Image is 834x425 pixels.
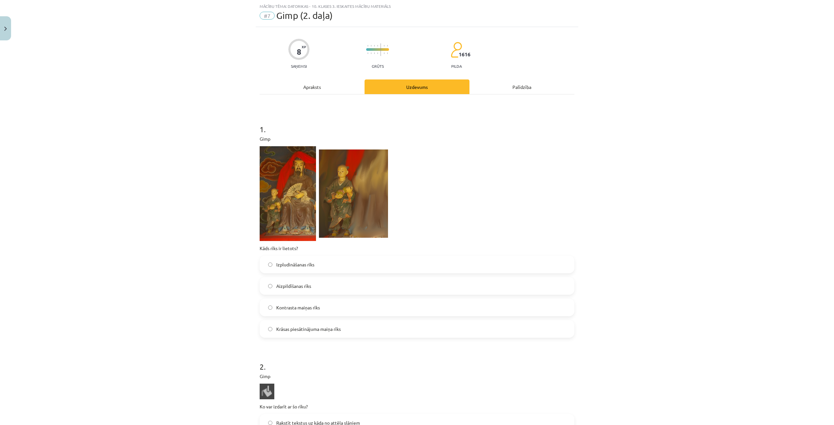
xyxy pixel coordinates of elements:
div: Palīdzība [469,79,574,94]
div: Apraksts [260,79,365,94]
div: Uzdevums [365,79,469,94]
img: icon-short-line-57e1e144782c952c97e751825c79c345078a6d821885a25fce030b3d8c18986b.svg [374,52,375,54]
h1: 2 . [260,351,574,371]
img: icon-short-line-57e1e144782c952c97e751825c79c345078a6d821885a25fce030b3d8c18986b.svg [387,45,388,47]
input: Kontrasta maiņas rīks [268,305,272,310]
img: icon-short-line-57e1e144782c952c97e751825c79c345078a6d821885a25fce030b3d8c18986b.svg [377,52,378,54]
img: icon-short-line-57e1e144782c952c97e751825c79c345078a6d821885a25fce030b3d8c18986b.svg [371,52,371,54]
img: icon-short-line-57e1e144782c952c97e751825c79c345078a6d821885a25fce030b3d8c18986b.svg [387,52,388,54]
span: Gimp (2. daļa) [276,10,333,21]
input: Aizpildīšanas rīks [268,284,272,288]
input: Krāsas piesātinājuma maiņa rīks [268,327,272,331]
h1: 1 . [260,113,574,134]
div: Mācību tēma: Datorikas - 10. klases 3. ieskaites mācību materiāls [260,4,574,8]
img: icon-close-lesson-0947bae3869378f0d4975bcd49f059093ad1ed9edebbc8119c70593378902aed.svg [4,27,7,31]
img: icon-short-line-57e1e144782c952c97e751825c79c345078a6d821885a25fce030b3d8c18986b.svg [384,52,384,54]
p: Gimp [260,373,574,380]
p: pilda [451,64,462,68]
p: Grūts [372,64,384,68]
p: Gimp [260,135,574,142]
span: Izpludināšanas rīks [276,261,314,268]
span: Aizpildīšanas rīks [276,283,311,290]
p: Saņemsi [288,64,309,68]
span: #7 [260,12,275,20]
img: students-c634bb4e5e11cddfef0936a35e636f08e4e9abd3cc4e673bd6f9a4125e45ecb1.svg [451,42,462,58]
img: icon-short-line-57e1e144782c952c97e751825c79c345078a6d821885a25fce030b3d8c18986b.svg [371,45,371,47]
span: 1616 [459,51,470,57]
span: XP [302,45,306,49]
p: Kāds rīks ir lietots? [260,245,574,252]
img: icon-short-line-57e1e144782c952c97e751825c79c345078a6d821885a25fce030b3d8c18986b.svg [384,45,384,47]
input: Rakstīt tekstus uz kāda no attēla slāņiem [268,421,272,425]
img: icon-short-line-57e1e144782c952c97e751825c79c345078a6d821885a25fce030b3d8c18986b.svg [377,45,378,47]
p: Ko var izdarīt ar šo rīku? [260,403,574,410]
span: Kontrasta maiņas rīks [276,304,320,311]
div: 8 [297,47,301,56]
input: Izpludināšanas rīks [268,262,272,267]
span: Krāsas piesātinājuma maiņa rīks [276,326,341,333]
img: icon-short-line-57e1e144782c952c97e751825c79c345078a6d821885a25fce030b3d8c18986b.svg [374,45,375,47]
